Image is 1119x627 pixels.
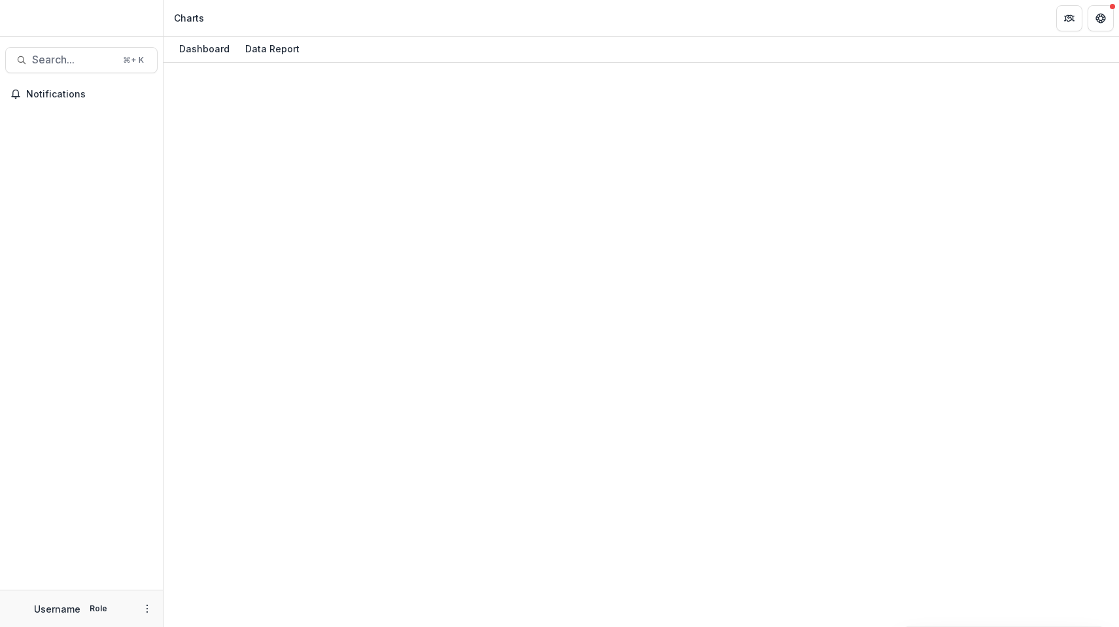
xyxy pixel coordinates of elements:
a: Dashboard [174,37,235,62]
div: Data Report [240,39,305,58]
span: Notifications [26,89,152,100]
nav: breadcrumb [169,8,209,27]
button: More [139,601,155,617]
button: Notifications [5,84,158,105]
button: Search... [5,47,158,73]
a: Data Report [240,37,305,62]
div: Charts [174,11,204,25]
div: Dashboard [174,39,235,58]
p: Username [34,602,80,616]
button: Get Help [1088,5,1114,31]
p: Role [86,603,111,615]
span: Search... [32,54,115,66]
button: Partners [1056,5,1082,31]
div: ⌘ + K [120,53,146,67]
